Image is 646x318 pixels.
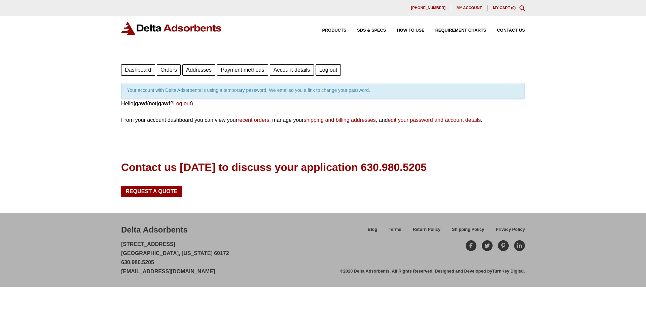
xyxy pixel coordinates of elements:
a: recent orders [238,117,269,123]
a: SDS & SPECS [346,28,386,33]
a: Account details [270,64,314,76]
div: Contact us [DATE] to discuss your application 630.980.5205 [121,160,427,175]
span: [PHONE_NUMBER] [411,6,445,10]
a: TurnKey Digital [492,269,524,274]
div: ©2020 Delta Adsorbents. All Rights Reserved. Designed and Developed by . [340,268,525,274]
span: Requirement Charts [435,28,486,33]
span: SDS & SPECS [357,28,386,33]
a: Contact Us [486,28,525,33]
p: From your account dashboard you can view your , manage your , and . [121,115,525,125]
p: Hello (not ? ) [121,99,525,108]
strong: jgawf [133,101,147,106]
a: Return Policy [407,226,446,238]
span: My account [457,6,482,10]
a: Shipping Policy [446,226,490,238]
a: edit your password and account details [388,117,481,123]
strong: jgawf [156,101,170,106]
span: 0 [512,6,514,10]
a: Addresses [182,64,215,76]
a: Products [312,28,347,33]
span: Request a Quote [126,189,178,194]
p: [STREET_ADDRESS] [GEOGRAPHIC_DATA], [US_STATE] 60172 630.980.5205 [121,240,229,276]
span: How to Use [397,28,424,33]
a: Requirement Charts [425,28,486,33]
a: Payment methods [217,64,268,76]
span: Contact Us [497,28,525,33]
a: Log out [316,64,341,76]
a: My account [451,5,488,11]
a: Dashboard [121,64,155,76]
a: Orders [157,64,181,76]
span: Terms [389,227,401,232]
span: Products [322,28,347,33]
a: My Cart (0) [493,6,516,10]
a: Request a Quote [121,186,182,197]
a: [EMAIL_ADDRESS][DOMAIN_NAME] [121,269,215,274]
div: Toggle Modal Content [519,5,525,11]
nav: Account pages [121,63,525,76]
a: shipping and billing addresses [304,117,376,123]
div: Delta Adsorbents [121,224,188,236]
span: Privacy Policy [496,227,525,232]
span: Blog [368,227,377,232]
div: Your account with Delta Adsorbents is using a temporary password. We emailed you a link to change... [121,83,525,99]
a: [PHONE_NUMBER] [405,5,451,11]
a: Privacy Policy [490,226,525,238]
span: Shipping Policy [452,227,484,232]
span: Return Policy [413,227,441,232]
a: How to Use [386,28,424,33]
a: Blog [362,226,383,238]
img: Delta Adsorbents [121,22,222,35]
a: Log out [173,101,191,106]
a: Terms [383,226,407,238]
